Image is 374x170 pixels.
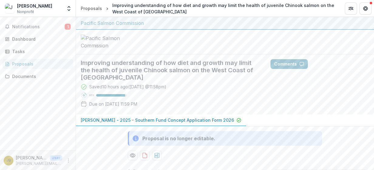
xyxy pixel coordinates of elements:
button: Open entity switcher [65,2,73,15]
button: Partners [345,2,357,15]
button: Comments [270,59,308,69]
div: Proposal is no longer editable. [142,135,215,142]
a: Tasks [2,46,73,56]
nav: breadcrumb [78,1,338,16]
span: 1 [65,24,71,30]
div: Pacific Salmon Commission [81,19,369,27]
div: Documents [12,73,68,80]
p: 95 % [89,93,94,97]
div: Proposals [81,5,102,12]
div: [PERSON_NAME] [17,3,52,9]
img: Jessy Bokvist [5,4,15,13]
div: Saved 10 hours ago ( [DATE] @ 11:58pm ) [89,83,166,90]
button: Get Help [359,2,372,15]
button: download-proposal [152,151,162,160]
span: Nonprofit [17,9,34,15]
p: User [50,155,62,161]
button: Preview 019d5666-a72c-460f-9bc7-c4ad8b65ea83-0.pdf [128,151,138,160]
div: Jessy Bokvist [6,158,11,162]
button: Answer Suggestions [310,59,369,69]
span: Notifications [12,24,65,29]
p: Due on [DATE] 11:59 PM [89,101,137,107]
div: Dashboard [12,36,68,42]
div: Tasks [12,48,68,55]
a: Dashboard [2,34,73,44]
img: Pacific Salmon Commission [81,35,141,49]
div: Proposals [12,61,68,67]
a: Proposals [78,4,104,13]
button: Notifications1 [2,22,73,32]
a: Documents [2,71,73,81]
h2: Improving understanding of how diet and growth may limit the health of juvenile Chinook salmon on... [81,59,261,81]
button: More [65,157,72,164]
a: Proposals [2,59,73,69]
div: Improving understanding of how diet and growth may limit the health of juvenile Chinook salmon on... [112,2,335,15]
p: [PERSON_NAME][EMAIL_ADDRESS][DOMAIN_NAME] [16,161,62,166]
button: download-proposal [140,151,150,160]
p: [PERSON_NAME] - 2025 - Southern Fund Concept Application Form 2026 [81,117,234,123]
p: [PERSON_NAME] [16,155,47,161]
